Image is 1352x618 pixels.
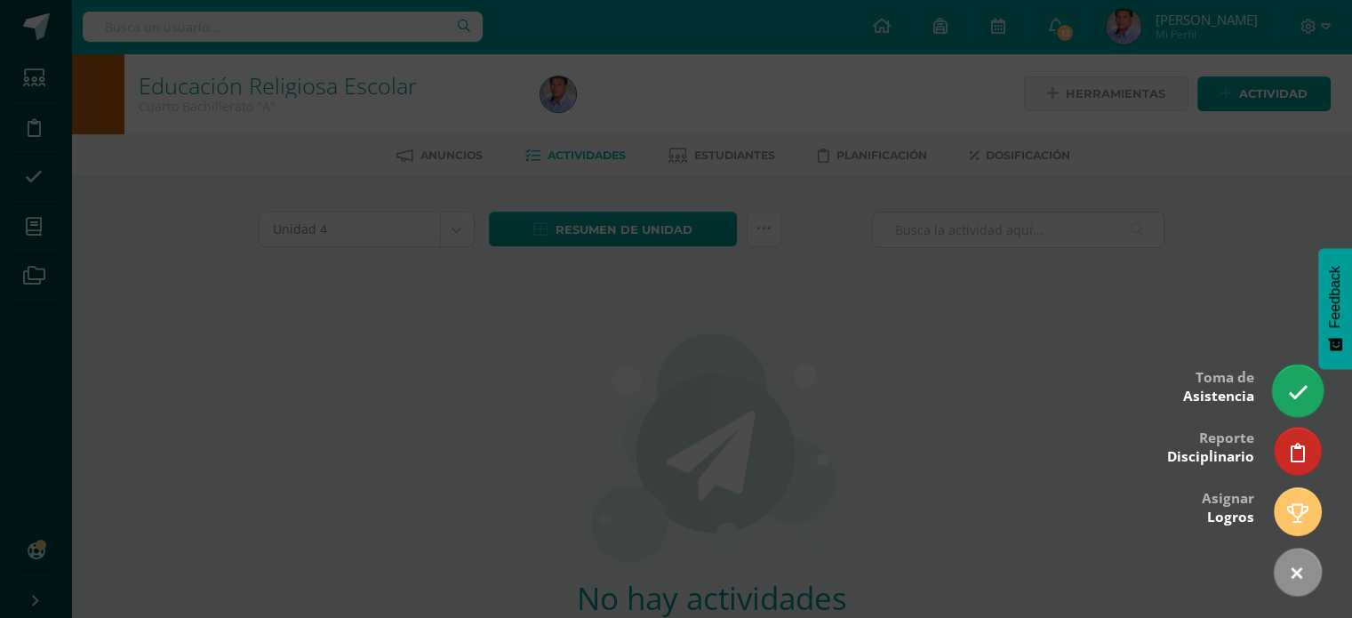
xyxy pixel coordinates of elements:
[1207,508,1254,526] span: Logros
[1167,417,1254,475] div: Reporte
[1183,387,1254,405] span: Asistencia
[1318,248,1352,369] button: Feedback - Mostrar encuesta
[1183,357,1254,414] div: Toma de
[1167,447,1254,466] span: Disciplinario
[1327,266,1343,328] span: Feedback
[1202,478,1254,535] div: Asignar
